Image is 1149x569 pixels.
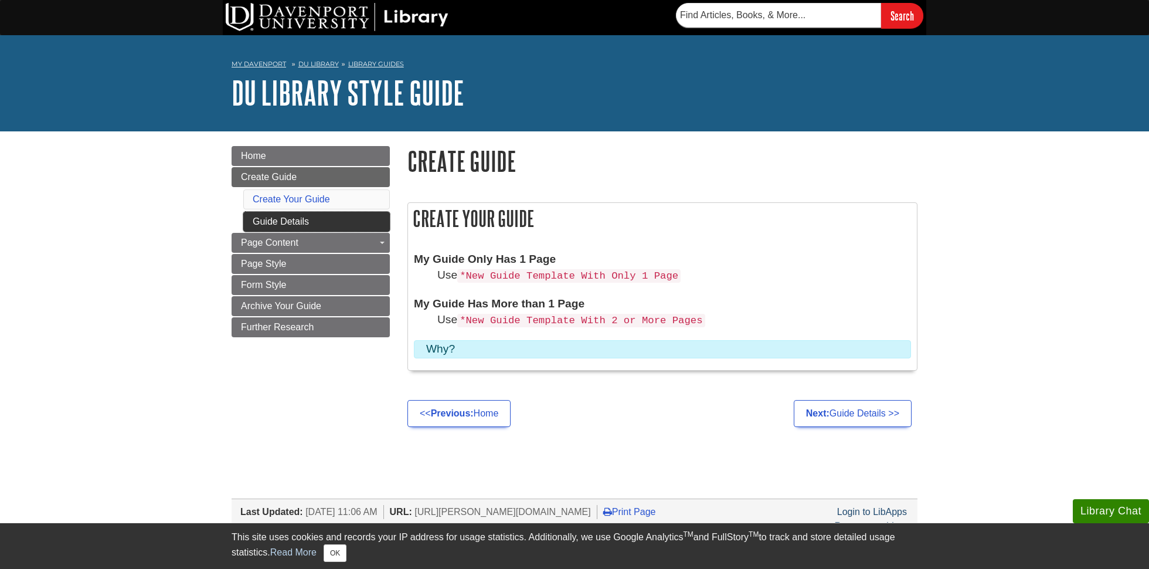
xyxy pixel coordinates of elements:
[232,56,917,75] nav: breadcrumb
[408,203,917,234] h2: Create Your Guide
[241,280,286,290] span: Form Style
[457,314,705,327] code: *New Guide Template With 2 or More Pages
[431,408,474,418] strong: Previous:
[676,3,923,28] form: Searches DU Library's articles, books, and more
[305,507,377,517] span: [DATE] 11:06 AM
[881,3,923,28] input: Search
[232,254,390,274] a: Page Style
[676,3,881,28] input: Find Articles, Books, & More...
[603,507,656,517] a: Print Page
[232,167,390,187] a: Create Guide
[414,507,591,517] span: [URL][PERSON_NAME][DOMAIN_NAME]
[232,233,390,253] a: Page Content
[794,400,912,427] a: Next:Guide Details >>
[226,3,448,31] img: DU Library
[241,322,314,332] span: Further Research
[1073,499,1149,523] button: Library Chat
[437,311,911,328] dd: Use
[749,530,759,538] sup: TM
[457,269,681,283] code: *New Guide Template With Only 1 Page
[806,408,830,418] strong: Next:
[324,544,346,562] button: Close
[683,530,693,538] sup: TM
[232,296,390,316] a: Archive Your Guide
[232,275,390,295] a: Form Style
[240,507,303,517] span: Last Updated:
[232,59,286,69] a: My Davenport
[241,259,286,269] span: Page Style
[232,146,390,166] a: Home
[232,146,390,337] div: Guide Page Menu
[426,341,899,358] summary: Why?
[834,521,907,531] a: Report a problem
[407,400,511,427] a: <<Previous:Home
[390,507,412,517] span: URL:
[232,74,464,111] a: DU Library Style Guide
[241,172,297,182] span: Create Guide
[241,238,298,248] span: Page Content
[232,530,917,562] div: This site uses cookies and records your IP address for usage statistics. Additionally, we use Goo...
[414,296,911,311] dt: My Guide Has More than 1 Page
[837,507,907,517] a: Login to LibApps
[232,317,390,337] a: Further Research
[253,194,330,204] a: Create Your Guide
[348,60,404,68] a: Library Guides
[241,151,266,161] span: Home
[298,60,339,68] a: DU Library
[407,146,917,176] h1: Create Guide
[414,251,911,267] dt: My Guide Only Has 1 Page
[241,301,321,311] span: Archive Your Guide
[603,507,612,516] i: Print Page
[437,267,911,284] dd: Use
[243,212,390,232] a: Guide Details
[270,547,317,557] a: Read More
